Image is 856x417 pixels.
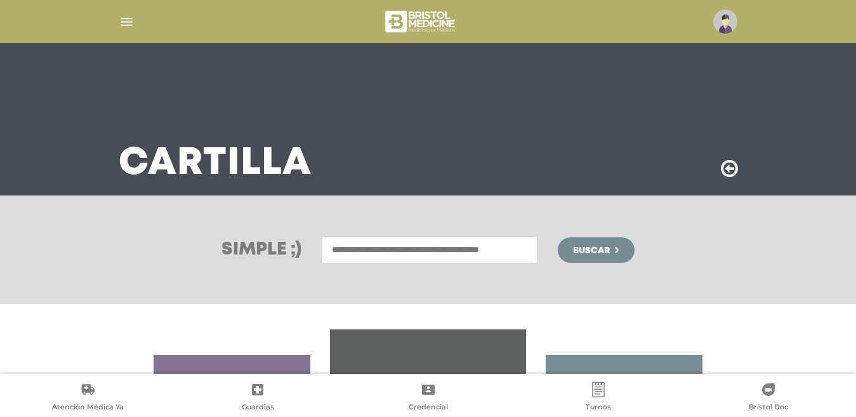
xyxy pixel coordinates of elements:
[713,10,737,34] img: profile-placeholder.svg
[3,382,173,414] a: Atención Médica Ya
[119,147,312,180] h3: Cartilla
[683,382,853,414] a: Bristol Doc
[173,382,343,414] a: Guardias
[749,402,788,414] span: Bristol Doc
[242,402,274,414] span: Guardias
[383,6,459,37] img: bristol-medicine-blanco.png
[573,246,610,255] span: Buscar
[513,382,683,414] a: Turnos
[409,402,448,414] span: Credencial
[52,402,124,414] span: Atención Médica Ya
[586,402,611,414] span: Turnos
[558,237,634,263] button: Buscar
[343,382,513,414] a: Credencial
[119,14,135,30] img: Cober_menu-lines-white.svg
[221,241,301,259] h3: Simple ;)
